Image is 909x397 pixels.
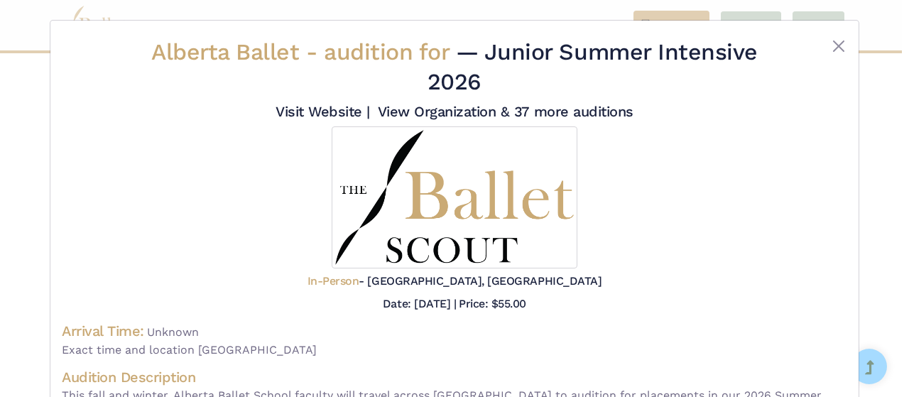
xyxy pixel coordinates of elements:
[62,341,847,359] span: Exact time and location [GEOGRAPHIC_DATA]
[147,325,199,339] span: Unknown
[383,297,456,310] h5: Date: [DATE] |
[378,103,633,120] a: View Organization & 37 more auditions
[307,274,602,289] h5: - [GEOGRAPHIC_DATA], [GEOGRAPHIC_DATA]
[332,126,577,268] img: Logo
[324,38,449,65] span: audition for
[276,103,370,120] a: Visit Website |
[830,38,847,55] button: Close
[151,38,456,65] span: Alberta Ballet -
[459,297,526,310] h5: Price: $55.00
[62,368,847,386] h4: Audition Description
[307,274,359,288] span: In-Person
[62,322,144,339] h4: Arrival Time:
[428,38,758,95] span: — Junior Summer Intensive 2026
